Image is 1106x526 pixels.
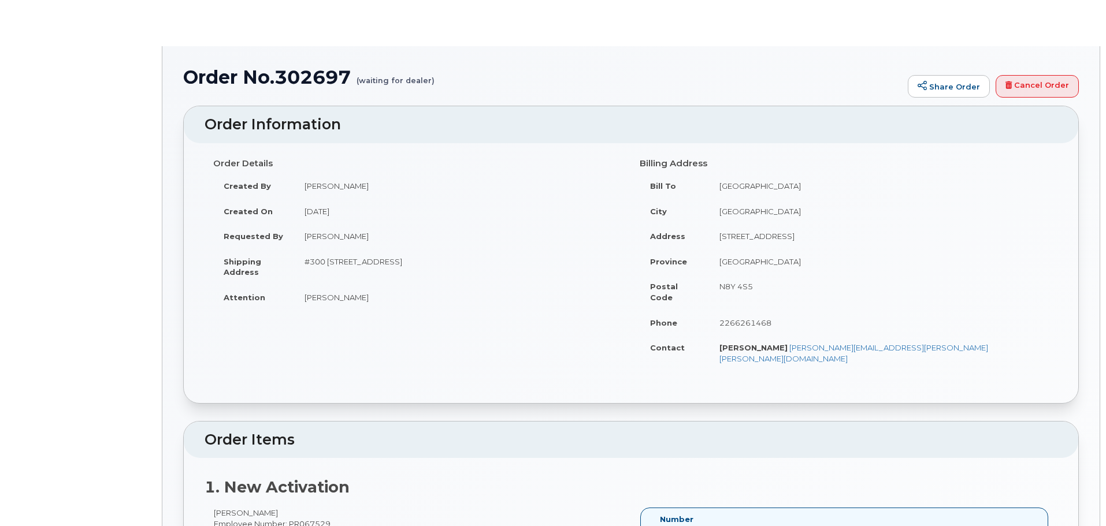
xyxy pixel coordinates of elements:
[709,310,1049,335] td: 2266261468
[205,117,1057,133] h2: Order Information
[709,249,1049,274] td: [GEOGRAPHIC_DATA]
[224,293,265,302] strong: Attention
[650,282,678,302] strong: Postal Code
[709,199,1049,224] td: [GEOGRAPHIC_DATA]
[294,285,622,310] td: [PERSON_NAME]
[908,75,990,98] a: Share Order
[205,477,350,497] strong: 1. New Activation
[357,67,435,85] small: (waiting for dealer)
[709,223,1049,249] td: [STREET_ADDRESS]
[650,318,677,327] strong: Phone
[224,207,273,216] strong: Created On
[294,223,622,249] td: [PERSON_NAME]
[213,159,622,169] h4: Order Details
[660,514,693,525] label: Number
[205,432,1057,448] h2: Order Items
[650,232,685,241] strong: Address
[294,199,622,224] td: [DATE]
[719,343,988,363] a: [PERSON_NAME][EMAIL_ADDRESS][PERSON_NAME][PERSON_NAME][DOMAIN_NAME]
[709,173,1049,199] td: [GEOGRAPHIC_DATA]
[650,181,676,191] strong: Bill To
[996,75,1079,98] a: Cancel Order
[650,207,667,216] strong: City
[294,173,622,199] td: [PERSON_NAME]
[224,181,271,191] strong: Created By
[224,232,283,241] strong: Requested By
[709,274,1049,309] td: N8Y 4S5
[640,159,1049,169] h4: Billing Address
[224,257,261,277] strong: Shipping Address
[650,257,687,266] strong: Province
[650,343,685,352] strong: Contact
[719,343,788,352] strong: [PERSON_NAME]
[183,67,902,87] h1: Order No.302697
[294,249,622,285] td: #300 [STREET_ADDRESS]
